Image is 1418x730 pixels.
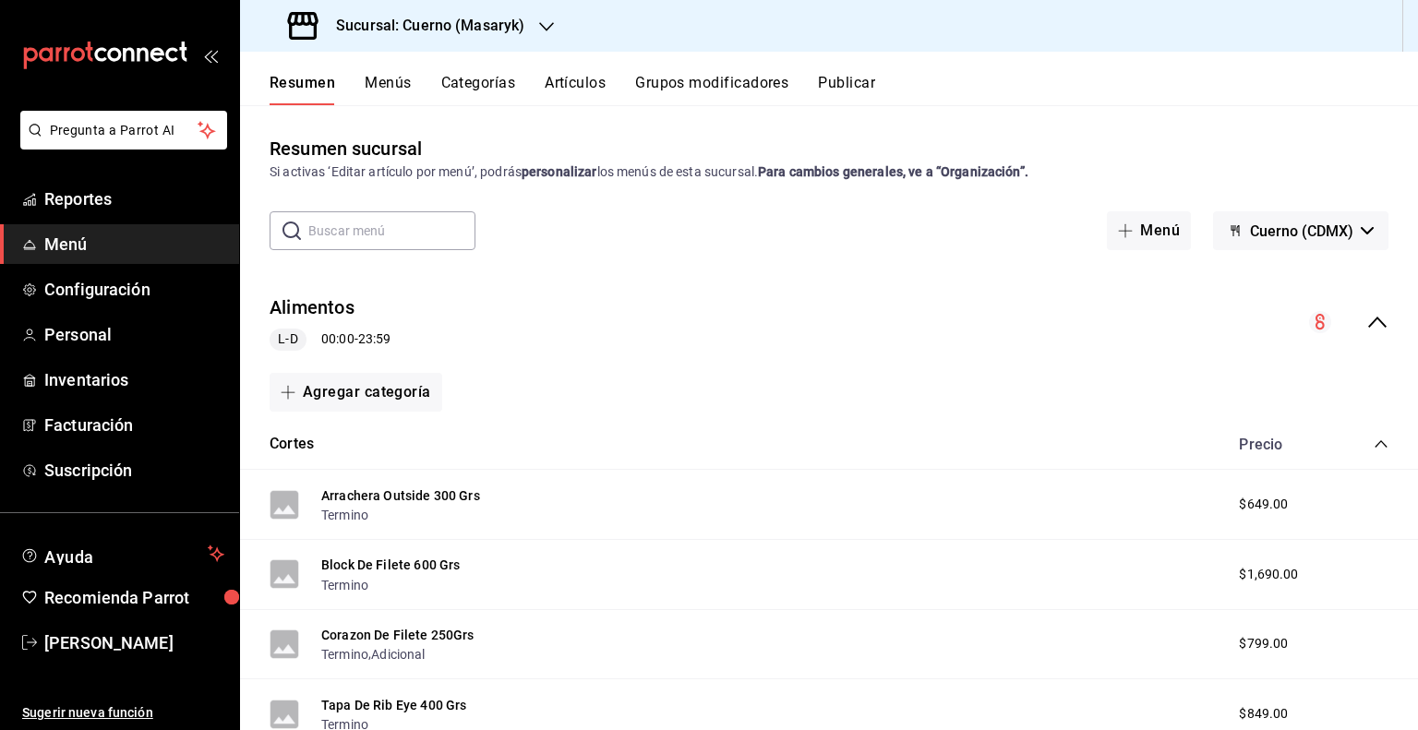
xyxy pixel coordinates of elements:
span: Suscripción [44,458,224,483]
button: Alimentos [270,294,354,321]
span: Cuerno (CDMX) [1250,222,1353,240]
div: Si activas ‘Editar artículo por menú’, podrás los menús de esta sucursal. [270,162,1388,182]
span: Pregunta a Parrot AI [50,121,198,140]
button: Pregunta a Parrot AI [20,111,227,150]
button: collapse-category-row [1374,437,1388,451]
button: Resumen [270,74,335,105]
button: Tapa De Rib Eye 400 Grs [321,696,466,714]
span: $849.00 [1239,704,1288,724]
a: Pregunta a Parrot AI [13,134,227,153]
button: Categorías [441,74,516,105]
button: Cortes [270,434,314,455]
div: , [321,644,475,664]
button: open_drawer_menu [203,48,218,63]
span: Recomienda Parrot [44,585,224,610]
span: Personal [44,322,224,347]
button: Agregar categoría [270,373,442,412]
button: Cuerno (CDMX) [1213,211,1388,250]
button: Arrachera Outside 300 Grs [321,486,480,505]
button: Adicional [371,645,425,664]
span: L-D [270,329,305,349]
span: Sugerir nueva función [22,703,224,723]
button: Menú [1107,211,1191,250]
button: Publicar [818,74,875,105]
div: Precio [1220,436,1339,453]
div: Resumen sucursal [270,135,422,162]
strong: personalizar [522,164,597,179]
strong: Para cambios generales, ve a “Organización”. [758,164,1028,179]
span: $649.00 [1239,495,1288,514]
button: Termino [321,645,368,664]
button: Menús [365,74,411,105]
button: Grupos modificadores [635,74,788,105]
span: Reportes [44,186,224,211]
span: $1,690.00 [1239,565,1298,584]
button: Termino [321,576,368,594]
span: Menú [44,232,224,257]
div: collapse-menu-row [240,280,1418,365]
button: Block De Filete 600 Grs [321,556,460,574]
button: Corazon De Filete 250Grs [321,626,475,644]
input: Buscar menú [308,212,475,249]
span: Facturación [44,413,224,437]
span: Inventarios [44,367,224,392]
span: Configuración [44,277,224,302]
span: [PERSON_NAME] [44,630,224,655]
button: Termino [321,506,368,524]
span: Ayuda [44,543,200,565]
span: $799.00 [1239,634,1288,653]
div: 00:00 - 23:59 [270,329,391,351]
div: navigation tabs [270,74,1418,105]
h3: Sucursal: Cuerno (Masaryk) [321,15,524,37]
button: Artículos [545,74,606,105]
